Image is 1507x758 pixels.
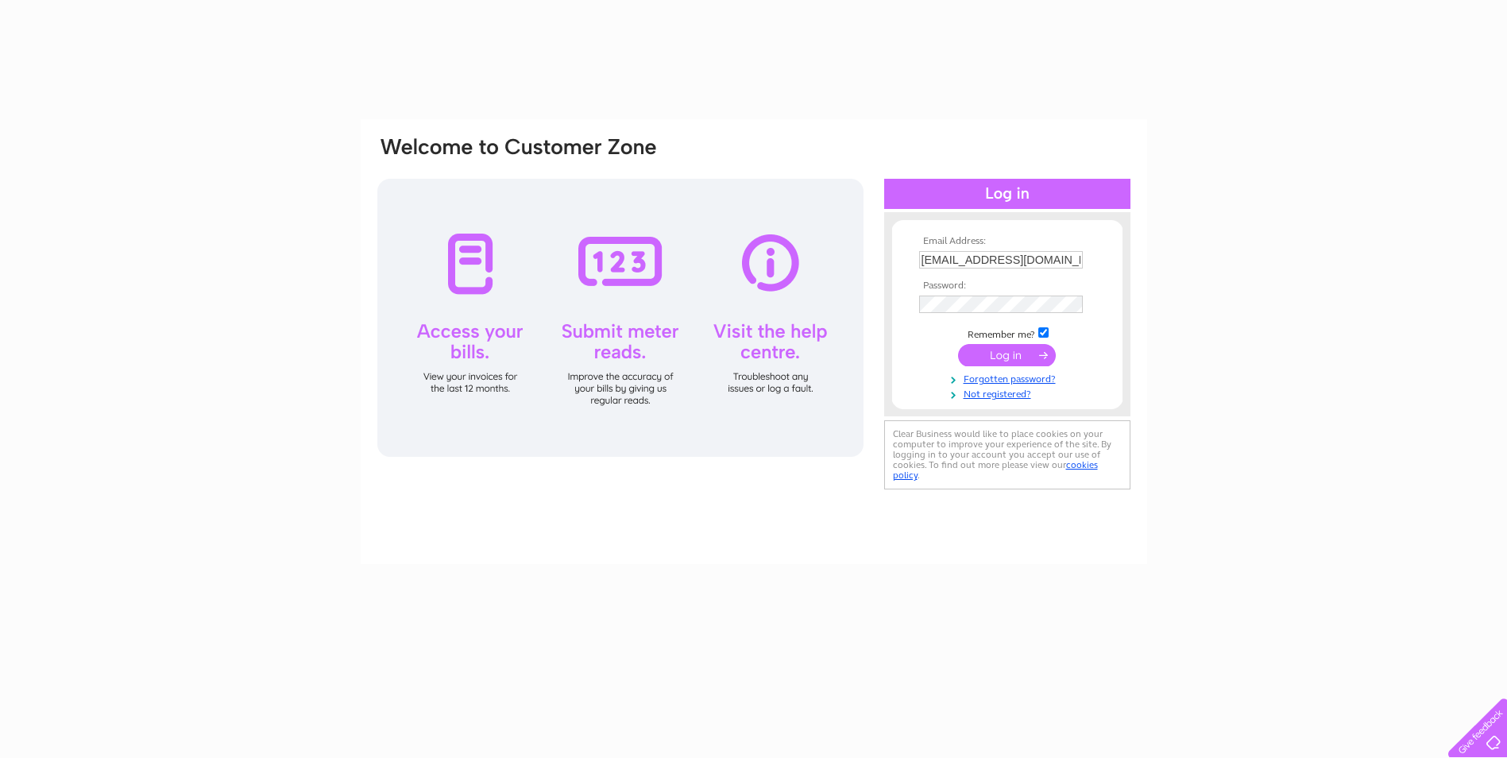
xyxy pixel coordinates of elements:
[919,370,1099,385] a: Forgotten password?
[915,325,1099,341] td: Remember me?
[915,236,1099,247] th: Email Address:
[915,280,1099,292] th: Password:
[884,420,1130,489] div: Clear Business would like to place cookies on your computer to improve your experience of the sit...
[919,385,1099,400] a: Not registered?
[893,459,1098,481] a: cookies policy
[958,344,1056,366] input: Submit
